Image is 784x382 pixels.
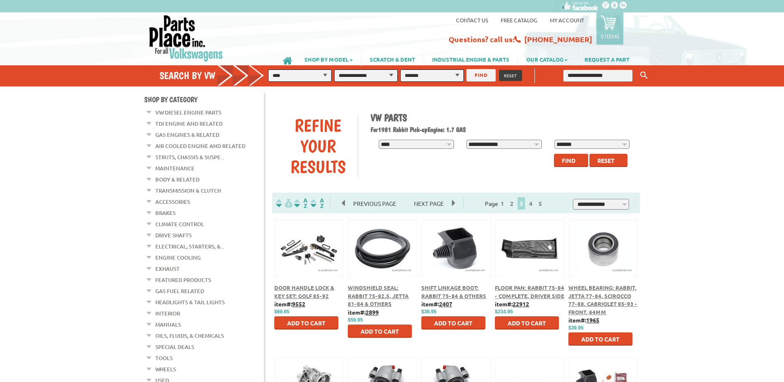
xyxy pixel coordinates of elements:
[518,197,525,210] span: 3
[421,316,485,329] button: Add to Cart
[576,52,638,66] a: REQUEST A PART
[155,263,180,274] a: Exhaust
[155,208,176,218] a: Brakes
[345,197,404,210] span: Previous Page
[276,198,292,208] img: filterpricelow.svg
[155,308,180,319] a: Interior
[274,309,290,315] span: $69.95
[155,107,221,118] a: VW Diesel Engine Parts
[348,284,409,307] a: Windshield Seal: Rabbit 75-82.5, Jetta 81-84 & Others
[371,112,634,124] h1: VW Parts
[292,300,305,308] u: 9552
[155,230,192,241] a: Drive Shafts
[424,52,518,66] a: INDUSTRIAL ENGINE & PARTS
[366,308,379,316] u: 2899
[568,316,599,324] b: item#:
[274,300,305,308] b: item#:
[155,118,223,129] a: TDI Engine and Related
[434,319,473,327] span: Add to Cart
[562,157,575,164] span: Find
[155,364,176,375] a: Wheels
[155,319,181,330] a: Manuals
[495,309,513,315] span: $234.95
[421,309,437,315] span: $39.95
[527,200,535,207] a: 4
[421,300,452,308] b: item#:
[287,319,325,327] span: Add to Cart
[155,129,219,140] a: Gas Engines & Related
[155,219,204,229] a: Climate Control
[155,185,221,196] a: Transmission & Clutch
[508,200,516,207] a: 2
[274,284,334,299] a: Door Handle Lock & Key Set: Golf 85-92
[586,316,599,324] u: 1965
[568,325,584,331] span: $39.95
[348,308,379,316] b: item#:
[421,284,486,299] a: Shift Linkage Boot: Rabbit 75-84 & Others
[638,69,650,82] button: Keyword Search
[463,196,566,210] div: Page
[589,154,627,167] button: Reset
[518,52,576,66] a: OUR CATALOG
[155,252,201,263] a: Engine Cooling
[581,335,620,343] span: Add to Cart
[155,286,204,296] a: Gas Fuel Related
[155,275,211,285] a: Featured Products
[148,14,224,62] img: Parts Place Inc!
[278,115,358,177] div: Refine Your Results
[508,319,546,327] span: Add to Cart
[504,72,517,79] span: RESET
[439,300,452,308] u: 2407
[466,69,496,81] button: FIND
[371,126,634,134] h2: 1981 Rabbit Pick-up
[406,197,452,210] span: Next Page
[428,126,466,134] span: Engine: 1.7 GAS
[342,200,406,207] a: Previous Page
[155,152,224,162] a: Struts, Chassis & Suspe...
[406,200,452,207] a: Next Page
[361,327,399,335] span: Add to Cart
[348,325,412,338] button: Add to Cart
[155,297,225,308] a: Headlights & Tail Lights
[495,316,559,329] button: Add to Cart
[501,17,537,24] a: Free Catalog
[309,198,325,208] img: Sort by Sales Rank
[495,300,529,308] b: item#:
[554,154,588,167] button: Find
[495,284,564,299] a: Floor Pan: Rabbit 75-84 - Complete, Driver Side
[155,341,194,352] a: Special Deals
[361,52,423,66] a: SCRATCH & DENT
[601,33,619,40] p: 0 items
[513,300,529,308] u: 22912
[159,69,273,81] h4: Search by VW
[155,330,224,341] a: Oils, Fluids, & Chemicals
[296,52,361,66] a: SHOP BY MODEL
[499,200,506,207] a: 1
[155,174,200,185] a: Body & Related
[155,196,190,207] a: Accessories
[155,353,173,363] a: Tools
[274,316,338,329] button: Add to Cart
[596,12,623,45] a: 0 items
[568,284,637,315] a: Wheel Bearing: Rabbit, Jetta 77-84, Scirocco 77-88, Cabriolet 85-93 - Front, 64mm
[550,17,584,24] a: My Account
[568,332,632,346] button: Add to Cart
[371,126,378,134] span: For
[537,200,544,207] a: 5
[155,163,195,174] a: Maintenance
[292,198,309,208] img: Sort by Headline
[597,157,615,164] span: Reset
[144,95,264,104] h4: Shop By Category
[456,17,488,24] a: Contact us
[155,141,245,151] a: Air Cooled Engine and Related
[499,70,522,81] button: RESET
[348,317,363,323] span: $59.95
[155,241,224,252] a: Electrical, Starters, &...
